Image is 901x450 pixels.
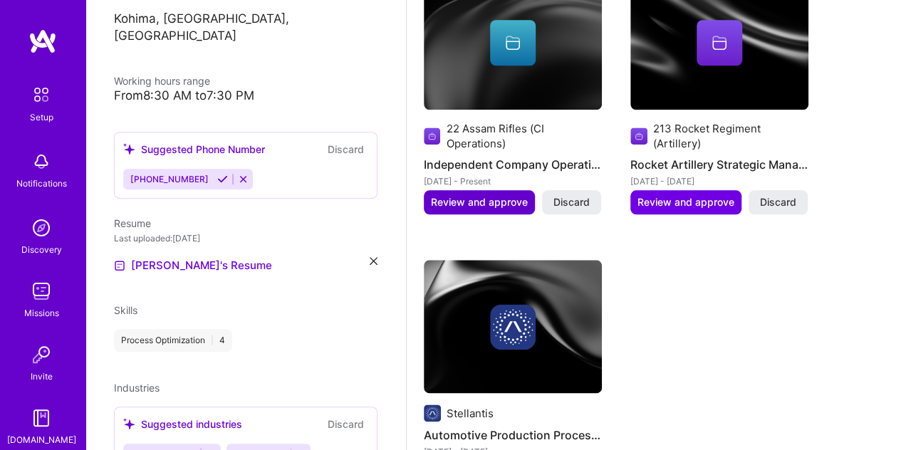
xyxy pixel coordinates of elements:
button: Review and approve [630,190,741,214]
div: [DATE] - Present [424,174,602,189]
div: 213 Rocket Regiment (Artillery) [653,121,808,151]
span: Discard [553,195,590,209]
span: [PHONE_NUMBER] [130,174,209,184]
button: Discard [323,416,368,432]
div: Discovery [21,242,62,257]
button: Review and approve [424,190,535,214]
div: [DATE] - [DATE] [630,174,808,189]
div: Process Optimization 4 [114,329,232,352]
h4: Rocket Artillery Strategic Management [630,155,808,174]
span: Review and approve [637,195,734,209]
div: Last uploaded: [DATE] [114,231,377,246]
img: Resume [114,260,125,271]
i: icon SuggestedTeams [123,143,135,155]
div: Notifications [16,176,67,191]
div: From 8:30 AM to 7:30 PM [114,88,377,103]
img: Company logo [630,127,647,145]
img: Invite [27,340,56,369]
button: Discard [749,190,808,214]
span: Industries [114,382,160,394]
i: Reject [238,174,249,184]
div: Setup [30,110,53,125]
button: Discard [323,141,368,157]
div: Invite [31,369,53,384]
div: Suggested industries [123,417,242,431]
i: icon SuggestedTeams [123,418,135,430]
button: Discard [542,190,601,214]
p: Kohima, [GEOGRAPHIC_DATA], [GEOGRAPHIC_DATA] [114,11,377,45]
span: Working hours range [114,75,210,87]
span: Review and approve [431,195,528,209]
span: Discard [760,195,796,209]
img: Company logo [424,127,440,145]
div: Missions [24,305,59,320]
span: Skills [114,304,137,316]
span: Resume [114,217,151,229]
span: | [211,335,214,346]
img: cover [424,260,602,394]
i: Accept [217,174,228,184]
div: Suggested Phone Number [123,142,265,157]
img: logo [28,28,57,54]
a: [PERSON_NAME]'s Resume [114,257,272,274]
img: guide book [27,404,56,432]
div: Stellantis [447,406,494,421]
div: 22 Assam Rifles (CI Operations) [446,121,602,151]
h4: Independent Company Operations Leadership [424,155,602,174]
h4: Automotive Production Process Optimization [424,426,602,444]
img: discovery [27,214,56,242]
img: bell [27,147,56,176]
img: teamwork [27,277,56,305]
img: Company logo [490,304,536,350]
img: setup [26,80,56,110]
div: [DOMAIN_NAME] [7,432,76,447]
img: Company logo [424,404,441,422]
i: icon Close [370,257,377,265]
